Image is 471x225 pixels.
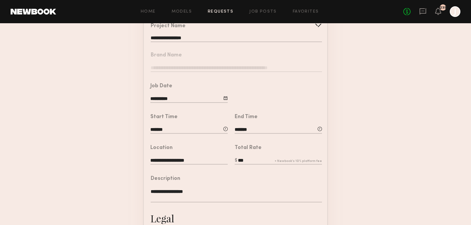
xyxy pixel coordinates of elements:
div: Description [151,176,180,182]
div: Legal [150,212,174,225]
a: Job Posts [249,10,277,14]
div: End Time [235,114,258,120]
div: Job Date [150,84,172,89]
div: Start Time [150,114,178,120]
a: Requests [208,10,233,14]
a: Favorites [293,10,319,14]
div: Total Rate [235,145,262,151]
div: 239 [440,6,446,10]
a: Models [172,10,192,14]
div: Project Name [151,24,186,29]
div: Location [150,145,173,151]
a: J [450,6,460,17]
a: Home [141,10,156,14]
